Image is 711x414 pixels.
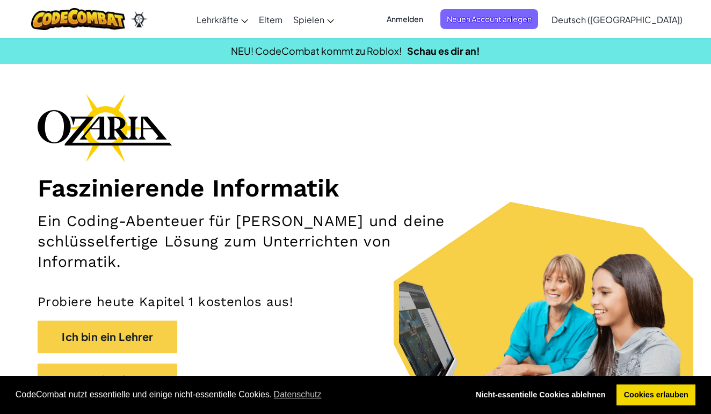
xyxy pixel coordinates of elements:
h2: Ein Coding-Abenteuer für [PERSON_NAME] und deine schlüsselfertige Lösung zum Unterrichten von Inf... [38,211,463,272]
span: Deutsch ([GEOGRAPHIC_DATA]) [552,14,683,25]
a: allow cookies [616,384,695,406]
a: Spielen [288,5,339,34]
button: Ich bin ein Lehrer [38,321,177,353]
a: Eltern [253,5,288,34]
a: deny cookies [468,384,613,406]
span: NEU! CodeCombat kommt zu Roblox! [231,45,402,57]
button: Neuen Account anlegen [440,9,538,29]
h1: Faszinierende Informatik [38,173,673,203]
span: CodeCombat nutzt essentielle und einige nicht-essentielle Cookies. [16,387,460,403]
a: Lehrkräfte [191,5,253,34]
a: learn more about cookies [272,387,323,403]
img: Ozaria [130,11,148,27]
img: CodeCombat logo [31,8,125,30]
a: Deutsch ([GEOGRAPHIC_DATA]) [546,5,688,34]
span: Lehrkräfte [197,14,238,25]
button: Anmelden [380,9,430,29]
span: Spielen [293,14,324,25]
button: I'm a Student [38,364,177,396]
img: Ozaria branding logo [38,93,172,162]
p: Probiere heute Kapitel 1 kostenlos aus! [38,294,673,310]
a: Schau es dir an! [407,45,480,57]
